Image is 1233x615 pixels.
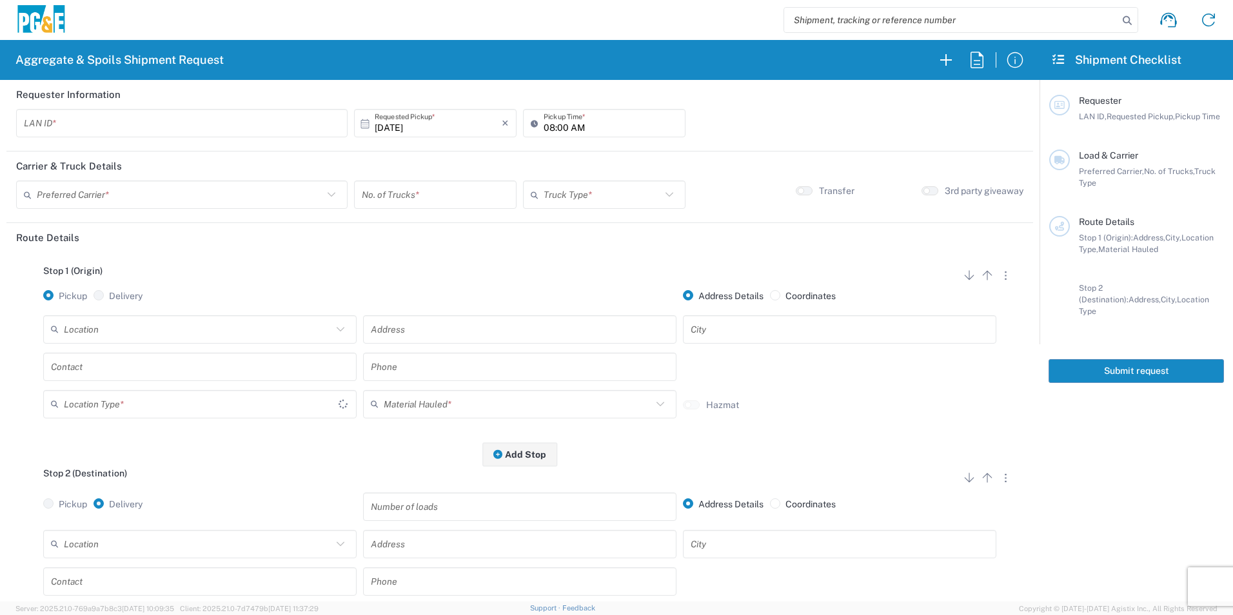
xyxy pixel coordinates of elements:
[1079,166,1144,176] span: Preferred Carrier,
[1133,233,1165,242] span: Address,
[1079,150,1138,161] span: Load & Carrier
[1079,95,1121,106] span: Requester
[16,160,122,173] h2: Carrier & Truck Details
[482,442,557,466] button: Add Stop
[1098,244,1158,254] span: Material Hauled
[1079,112,1107,121] span: LAN ID,
[15,605,174,612] span: Server: 2025.21.0-769a9a7b8c3
[683,290,764,302] label: Address Details
[1165,233,1181,242] span: City,
[1049,359,1224,383] button: Submit request
[1079,217,1134,227] span: Route Details
[1107,112,1175,121] span: Requested Pickup,
[15,52,224,68] h2: Aggregate & Spoils Shipment Request
[1144,166,1194,176] span: No. of Trucks,
[1051,52,1181,68] h2: Shipment Checklist
[1161,295,1177,304] span: City,
[502,113,509,133] i: ×
[1019,603,1218,614] span: Copyright © [DATE]-[DATE] Agistix Inc., All Rights Reserved
[15,5,67,35] img: pge
[16,88,121,101] h2: Requester Information
[180,605,319,612] span: Client: 2025.21.0-7d7479b
[1079,283,1129,304] span: Stop 2 (Destination):
[770,498,836,510] label: Coordinates
[706,399,739,411] label: Hazmat
[122,605,174,612] span: [DATE] 10:09:35
[770,290,836,302] label: Coordinates
[819,185,854,197] label: Transfer
[562,604,595,612] a: Feedback
[784,8,1118,32] input: Shipment, tracking or reference number
[1129,295,1161,304] span: Address,
[530,604,562,612] a: Support
[43,266,103,276] span: Stop 1 (Origin)
[43,468,127,478] span: Stop 2 (Destination)
[945,185,1023,197] label: 3rd party giveaway
[268,605,319,612] span: [DATE] 11:37:29
[1079,233,1133,242] span: Stop 1 (Origin):
[683,498,764,510] label: Address Details
[16,231,79,244] h2: Route Details
[1175,112,1220,121] span: Pickup Time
